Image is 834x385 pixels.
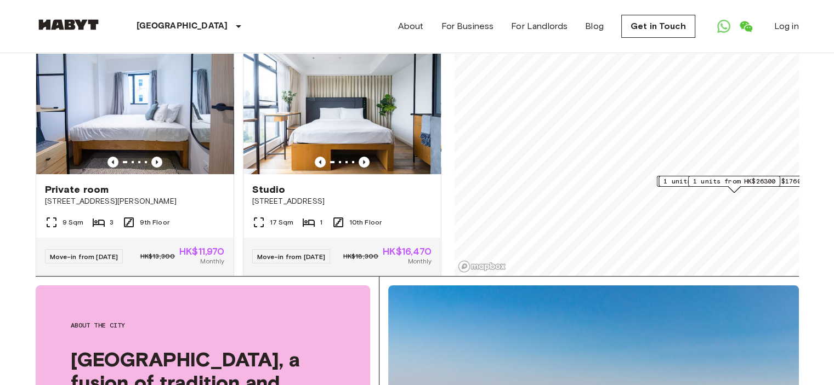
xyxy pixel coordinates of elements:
[252,196,432,207] span: [STREET_ADDRESS]
[383,246,432,256] span: HK$16,470
[243,43,441,174] img: Marketing picture of unit HK-01-001-016-01
[511,20,568,33] a: For Landlords
[407,256,432,266] span: Monthly
[735,15,757,37] a: Open WeChat
[110,217,114,227] span: 3
[693,176,775,186] span: 1 units from HK$26300
[585,20,604,33] a: Blog
[45,183,109,196] span: Private room
[349,217,382,227] span: 10th Floor
[398,20,424,33] a: About
[621,15,695,38] a: Get in Touch
[36,43,234,174] img: Marketing picture of unit HK-01-046-009-03
[656,176,812,193] div: Map marker
[137,20,228,33] p: [GEOGRAPHIC_DATA]
[688,176,780,193] div: Map marker
[252,183,286,196] span: Studio
[659,176,809,193] div: Map marker
[320,217,322,227] span: 1
[315,157,326,168] button: Previous image
[663,176,804,186] span: 1 units from [GEOGRAPHIC_DATA]$17600
[71,320,335,330] span: About the city
[343,251,378,261] span: HK$18,300
[243,42,441,275] a: Marketing picture of unit HK-01-001-016-01Previous imagePrevious imageStudio[STREET_ADDRESS]17 Sq...
[50,252,118,261] span: Move-in from [DATE]
[458,260,506,273] a: Mapbox logo
[359,157,370,168] button: Previous image
[140,251,175,261] span: HK$13,300
[140,217,169,227] span: 9th Floor
[36,19,101,30] img: Habyt
[45,196,225,207] span: [STREET_ADDRESS][PERSON_NAME]
[270,217,294,227] span: 17 Sqm
[774,20,799,33] a: Log in
[63,217,84,227] span: 9 Sqm
[151,157,162,168] button: Previous image
[107,157,118,168] button: Previous image
[179,246,224,256] span: HK$11,970
[713,15,735,37] a: Open WhatsApp
[441,20,493,33] a: For Business
[36,42,234,275] a: Marketing picture of unit HK-01-046-009-03Previous imagePrevious imagePrivate room[STREET_ADDRESS...
[257,252,326,261] span: Move-in from [DATE]
[200,256,224,266] span: Monthly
